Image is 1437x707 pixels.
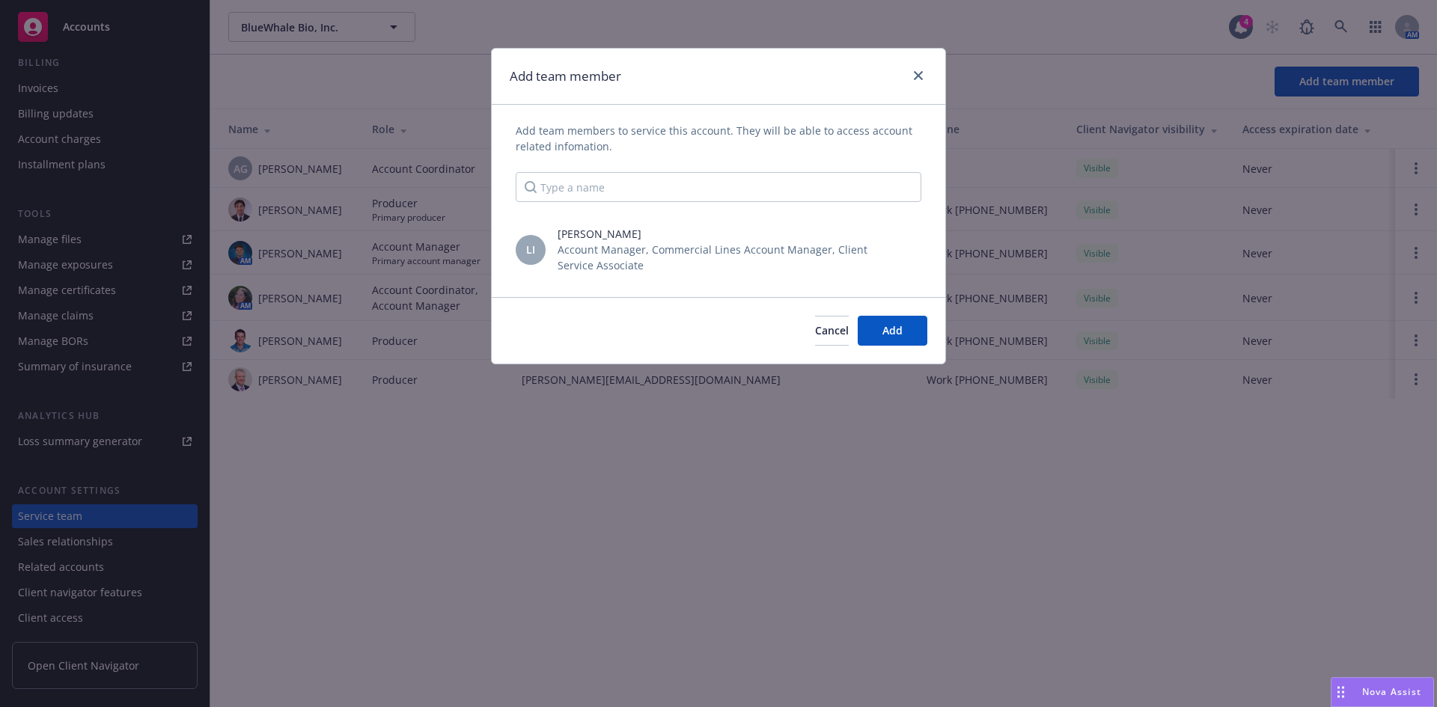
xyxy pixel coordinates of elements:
button: Nova Assist [1331,677,1434,707]
button: Add [858,316,927,346]
div: Drag to move [1331,678,1350,706]
input: Type a name [516,172,921,202]
h1: Add team member [510,67,621,86]
button: Cancel [815,316,849,346]
span: Add [882,323,903,337]
div: LI[PERSON_NAME]Account Manager, Commercial Lines Account Manager, Client Service Associate [492,220,945,279]
span: Account Manager, Commercial Lines Account Manager, Client Service Associate [558,242,891,273]
span: Nova Assist [1362,685,1421,698]
span: Add team members to service this account. They will be able to access account related infomation. [516,123,921,154]
a: close [909,67,927,85]
span: LI [526,242,535,257]
span: [PERSON_NAME] [558,226,891,242]
span: Cancel [815,323,849,337]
